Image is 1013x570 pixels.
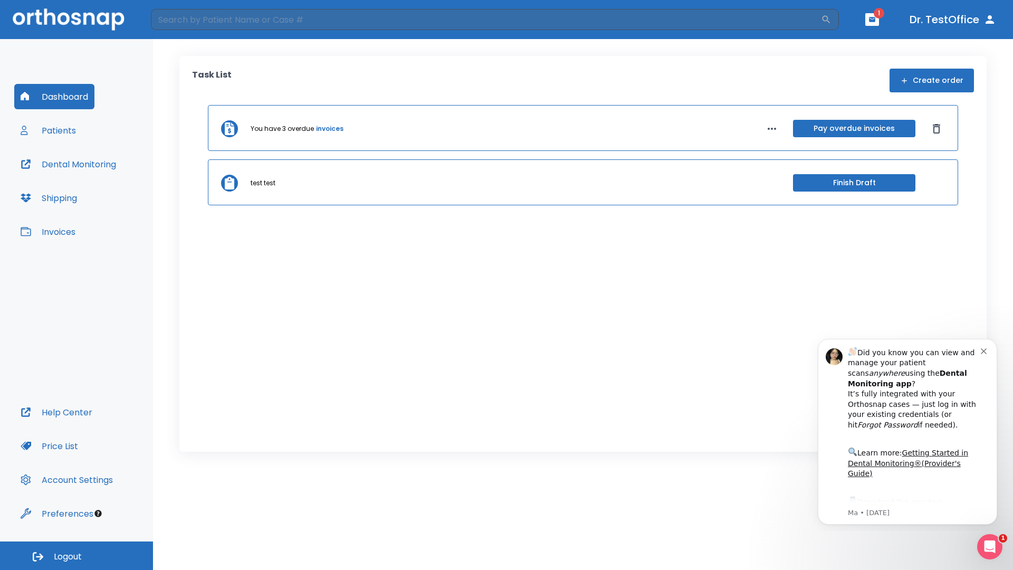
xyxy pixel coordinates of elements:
[14,501,100,526] button: Preferences
[54,551,82,563] span: Logout
[93,509,103,518] div: Tooltip anchor
[977,534,1002,559] iframe: Intercom live chat
[14,185,83,211] button: Shipping
[14,467,119,492] button: Account Settings
[14,400,99,425] button: Help Center
[251,124,314,134] p: You have 3 overdue
[316,124,343,134] a: invoices
[14,219,82,244] button: Invoices
[999,534,1007,543] span: 1
[46,168,140,187] a: App Store
[251,178,275,188] p: test test
[874,8,884,18] span: 1
[928,120,945,137] button: Dismiss
[179,16,187,25] button: Dismiss notification
[14,84,94,109] button: Dashboard
[14,151,122,177] button: Dental Monitoring
[14,118,82,143] button: Patients
[802,329,1013,531] iframe: Intercom notifications message
[151,9,821,30] input: Search by Patient Name or Case #
[14,433,84,459] button: Price List
[793,174,915,192] button: Finish Draft
[890,69,974,92] button: Create order
[793,120,915,137] button: Pay overdue invoices
[46,166,179,220] div: Download the app: | ​ Let us know if you need help getting started!
[192,69,232,92] p: Task List
[905,10,1000,29] button: Dr. TestOffice
[13,8,125,30] img: Orthosnap
[46,179,179,188] p: Message from Ma, sent 7w ago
